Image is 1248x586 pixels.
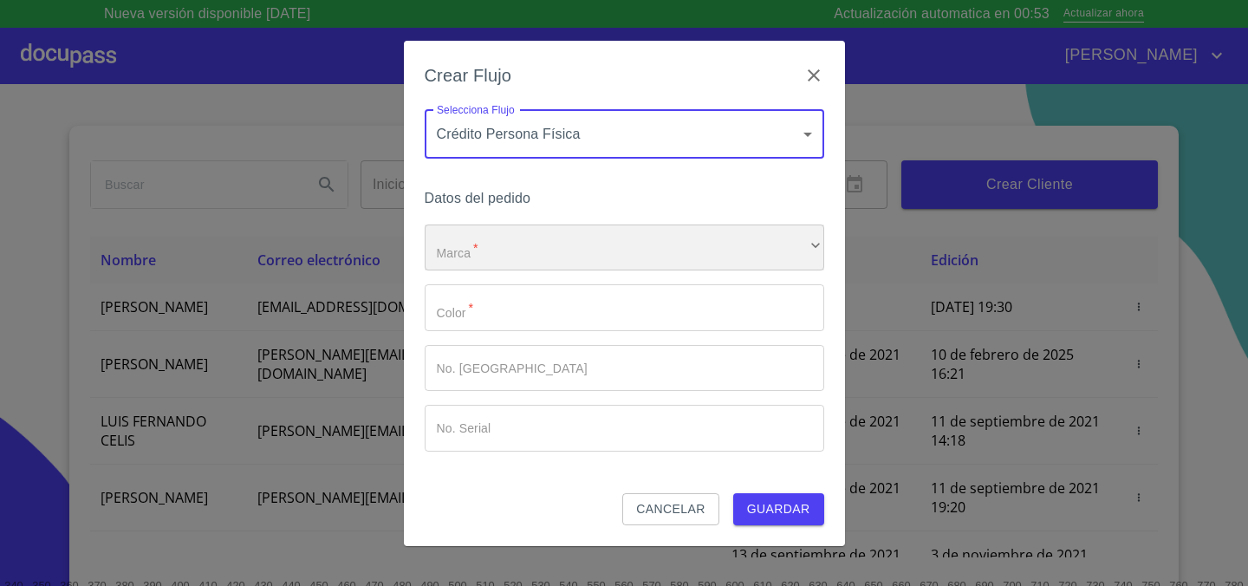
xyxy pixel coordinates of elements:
[747,498,810,520] span: Guardar
[425,62,512,89] h6: Crear Flujo
[425,110,824,159] div: Crédito Persona Física
[425,186,824,211] h6: Datos del pedido
[733,493,824,525] button: Guardar
[636,498,705,520] span: Cancelar
[425,225,824,271] div: ​
[622,493,718,525] button: Cancelar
